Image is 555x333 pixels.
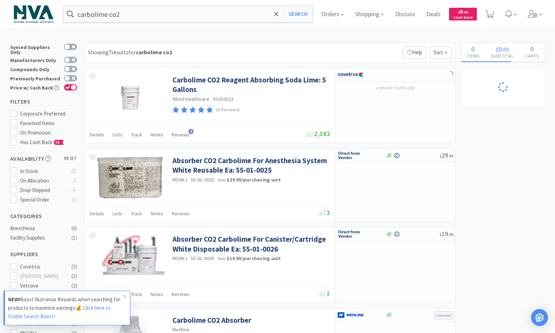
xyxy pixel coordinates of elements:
[20,119,77,128] div: Favorited Items
[20,263,64,271] div: Covetrus
[90,210,104,217] span: Details
[71,224,77,233] div: ( 6 )
[10,155,77,163] h5: Availability
[10,212,77,220] h5: Categories
[172,315,251,325] a: Carbolime CO2 Absorber
[172,75,328,94] a: Carbolime CO2 Reagent Absorbing Soda Lime: 5 Gallons
[172,131,190,138] span: Reviews
[151,210,163,217] span: Notes
[485,45,520,53] div: .
[88,48,172,57] div: Showing 7 results
[131,210,142,217] span: Track
[107,75,153,121] img: e6c8b020b9a74ac3b8bc3c8e8e1080ac_81953.jpeg
[172,326,190,333] a: Medline
[4,291,130,325] a: NEW!Boost Nutramax Rewards when searching for products to maximize earnings💰.Click here to Enable...
[20,196,67,204] div: Special Order
[283,6,313,22] button: Search
[95,156,165,199] img: e56bf1a32bc549f2b0fee91e3ff594fc_339822.jpeg
[151,131,163,138] span: Notes
[10,75,61,81] div: Previously Purchased
[10,44,61,55] div: Synced Suppliers Only
[10,234,67,242] div: Facility Supplies
[10,250,77,258] h5: Suppliers
[216,106,240,114] p: (6 Reviews)
[191,177,214,183] span: 55-01-0025
[498,44,502,53] span: 0
[113,210,122,217] span: Lists
[71,234,77,242] div: ( 1 )
[172,255,187,261] a: MCHNJ
[54,140,61,144] span: CB
[440,232,442,237] span: $
[131,131,142,138] span: Track
[188,255,190,261] span: ·
[20,177,67,185] div: On Allocation
[8,296,20,303] strong: NEW!
[128,49,172,56] span: for
[458,10,460,14] span: $
[188,177,190,183] span: ·
[10,2,57,26] img: 63c5bf86fc7e40bdb3a5250099754568_2.png
[448,232,453,237] span: . 99
[471,44,475,53] span: 0
[64,155,77,162] span: reset
[172,177,187,183] a: MCHNJ
[20,110,77,118] div: Corporate Preferred
[136,49,172,56] strong: carbolime co2
[440,230,453,238] span: 19
[372,83,418,93] button: +1more supplier
[531,309,548,326] div: Open Intercom Messenger
[20,282,64,290] div: Vetcove
[10,84,61,90] div: Price w/ Cash Back
[485,53,520,59] h4: Subtotal
[20,139,64,146] span: Has Cash Back
[210,96,212,102] span: ·
[430,47,452,58] span: Sort
[319,289,330,297] span: 1
[20,186,67,195] div: Drop Shipped
[71,272,77,280] div: ( 3 )
[90,131,104,138] span: Details
[20,167,67,175] div: In Stock
[215,177,217,183] span: ·
[503,46,509,53] span: 00
[306,130,330,138] span: 2,382
[20,129,77,137] div: On Promotion
[10,57,61,63] div: Manufacturers Only
[440,153,442,159] span: $
[172,234,328,254] a: Absorber CO2 Carbolime For Canister/Cartridge White Disposable Ea: 55-01-0026
[218,178,226,183] span: from
[172,96,209,102] a: Allied Healthcare
[338,229,364,239] img: c67096674d5b41e1bca769e75293f8dd_19.png
[449,5,477,24] a: $0.00Cash Back
[172,156,328,175] a: Absorber CO2 Carbolime For Anesthesia System White Reusable Ea: 55-01-0025
[520,53,545,59] h4: Carts
[151,291,163,297] span: Notes
[218,256,226,261] span: from
[172,291,190,297] span: Reviews
[20,272,64,280] div: [PERSON_NAME]
[131,291,142,297] span: Track
[71,263,77,271] div: ( 3 )
[403,47,426,58] p: Help
[319,209,330,217] span: 2
[10,66,61,72] div: Compounds Only
[338,69,364,80] img: 77fca1acd8b6420a9015268ca798ef17_1.png
[215,255,217,261] span: ·
[63,6,313,22] input: Search by item, sku, manufacturer, ingredient, size...
[113,131,122,138] span: Lists
[189,129,194,134] span: 6
[10,224,67,233] div: Anesthesia
[338,150,364,161] img: c67096674d5b41e1bca769e75293f8dd_19.png
[448,153,453,159] span: . 99
[392,11,418,18] a: Discuss
[461,53,485,59] h4: Items
[213,96,233,102] span: 55010023
[496,46,498,53] span: $
[172,210,190,217] span: Reviews
[227,177,281,183] strong: $29.99 / purchasing unit
[453,16,473,20] span: Cash Back
[71,282,77,290] div: ( 2 )
[463,10,468,14] span: . 00
[530,44,534,53] span: 0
